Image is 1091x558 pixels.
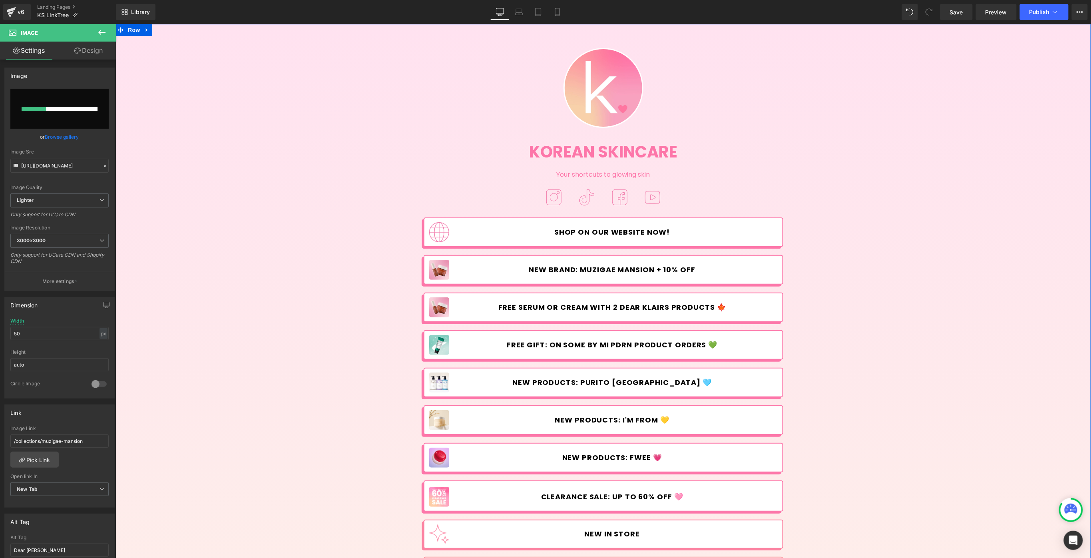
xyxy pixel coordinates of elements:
[10,297,38,309] div: Dimension
[10,318,24,324] div: Width
[1020,4,1069,20] button: Publish
[314,311,334,331] img: PDRN line
[37,4,116,10] a: Landing Pages
[342,275,663,292] a: FREE SERUM OR CREAM WITH 2 DEAR KLAIRS PRODUCTS 🍁
[314,424,334,444] img: Fwee
[391,317,602,325] span: FREE GIFT: ON SOME BY MI PDRN PRODUCT ORDERS 💚
[3,4,31,20] a: v6
[17,486,38,492] b: New Tab
[342,200,663,217] a: Shop on our website now!
[42,278,74,285] p: More settings
[21,30,38,36] span: Image
[10,159,109,173] input: Link
[314,386,334,406] img: I'm From
[10,358,109,371] input: auto
[397,354,596,363] span: NEW PRODUCTS: PURITO [GEOGRAPHIC_DATA] 🩵
[314,236,334,256] img: Dear Klairs
[414,241,580,250] span: NEW BRAND: MUZIGAE MANSION + 10% OFF
[548,4,567,20] a: Mobile
[342,350,663,367] a: NEW PRODUCTS: PURITO [GEOGRAPHIC_DATA] 🩵
[314,463,334,483] img: Clearance Sale
[16,7,26,17] div: v6
[529,4,548,20] a: Tablet
[60,42,117,60] a: Design
[10,514,30,525] div: Alt Tag
[5,272,114,291] button: More settings
[447,429,547,438] span: NEW PRODUCTS: FWEE 💗
[10,149,109,155] div: Image Src
[314,198,334,218] img: Pink planet icon
[10,452,59,468] a: Pick Link
[10,434,109,448] input: https://your-shop.myshopify.com
[439,204,555,213] span: Shop on our website now!
[921,4,937,20] button: Redo
[490,4,510,20] a: Desktop
[342,388,663,405] a: NEW PRODUCTS: I'M FROM 💛
[314,273,334,293] img: Dear Klairs
[10,252,109,270] div: Only support for UCare CDN and Shopify CDN
[45,130,79,144] a: Browse gallery
[10,225,109,231] div: Image Resolution
[950,8,963,16] span: Save
[10,381,84,389] div: Circle Image
[17,237,46,243] b: 3000x3000
[116,4,155,20] a: New Library
[10,211,109,223] div: Only support for UCare CDN
[100,328,108,339] div: px
[10,426,109,431] div: Image Link
[10,133,109,141] div: or
[342,313,663,329] a: FREE GIFT: ON SOME BY MI PDRN PRODUCT ORDERS 💚
[10,535,109,540] div: Alt Tag
[342,464,663,481] a: CLEARANCE SALE: UP TO 60% OFF 🩷
[10,474,109,479] div: Open link In
[1029,9,1049,15] span: Publish
[10,68,27,79] div: Image
[131,8,150,16] span: Library
[308,146,668,155] p: Your shortcuts to glowing skin
[314,500,334,520] img: Pink sparkles
[342,502,663,518] a: New in store
[314,349,334,369] img: Purito Seoul
[448,24,528,104] img: Black K logo of Korean Skincare with a pink heart on a pink to yellow gradient
[342,237,663,254] a: NEW BRAND: MUZIGAE MANSION + 10% OFF
[976,4,1017,20] a: Preview
[10,405,22,416] div: Link
[10,349,109,355] div: Height
[426,468,568,477] span: CLEARANCE SALE: UP TO 60% OFF 🩷
[510,4,529,20] a: Laptop
[10,544,109,557] input: Your alt tags go here
[440,392,554,401] span: NEW PRODUCTS: I'M FROM 💛
[902,4,918,20] button: Undo
[469,506,524,514] span: New in store
[383,279,611,288] span: FREE SERUM OR CREAM WITH 2 DEAR KLAIRS PRODUCTS 🍁
[985,8,1007,16] span: Preview
[17,197,34,203] b: Lighter
[1064,531,1083,550] div: Open Intercom Messenger
[10,327,109,340] input: auto
[10,185,109,190] div: Image Quality
[300,116,676,140] h1: Korean Skincare
[37,12,69,18] span: KS LinkTree
[1072,4,1088,20] button: More
[342,425,663,442] a: NEW PRODUCTS: FWEE 💗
